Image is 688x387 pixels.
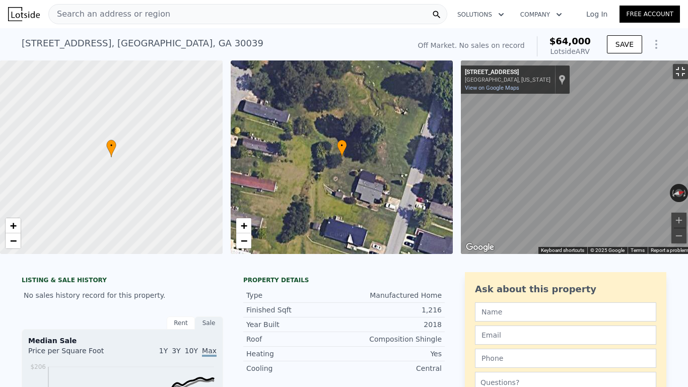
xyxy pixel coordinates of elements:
a: Zoom in [6,218,21,233]
div: [STREET_ADDRESS] [465,69,551,77]
div: Central [344,363,442,373]
input: Name [475,302,656,321]
a: View on Google Maps [465,85,519,91]
span: © 2025 Google [590,247,625,253]
button: Company [512,6,570,24]
div: Year Built [246,319,344,330]
a: Zoom out [6,233,21,248]
button: SAVE [607,35,642,53]
div: Median Sale [28,336,217,346]
span: + [10,219,17,232]
input: Phone [475,349,656,368]
div: Ask about this property [475,282,656,296]
div: Manufactured Home [344,290,442,300]
button: Rotate counterclockwise [670,184,675,202]
div: Type [246,290,344,300]
div: 2018 [344,319,442,330]
button: Rotate clockwise [682,184,688,202]
div: [GEOGRAPHIC_DATA], [US_STATE] [465,77,551,83]
span: Max [202,347,217,357]
div: Yes [344,349,442,359]
div: Heating [246,349,344,359]
span: $64,000 [549,36,591,46]
img: Google [463,241,497,254]
div: [STREET_ADDRESS] , [GEOGRAPHIC_DATA] , GA 30039 [22,36,263,50]
a: Terms (opens in new tab) [631,247,645,253]
div: Off Market. No sales on record [418,40,524,50]
div: Price per Square Foot [28,346,122,362]
div: 1,216 [344,305,442,315]
span: 3Y [172,347,180,355]
span: 10Y [185,347,198,355]
span: • [106,141,116,150]
button: Solutions [449,6,512,24]
div: Finished Sqft [246,305,344,315]
a: Open this area in Google Maps (opens a new window) [463,241,497,254]
button: Toggle fullscreen view [673,64,688,79]
tspan: $206 [30,363,46,370]
a: Free Account [620,6,680,23]
div: Lotside ARV [549,46,591,56]
div: Rent [167,316,195,330]
a: Log In [574,9,620,19]
span: Search an address or region [49,8,170,20]
div: Cooling [246,363,344,373]
div: Sale [195,316,223,330]
a: Zoom out [236,233,251,248]
div: No sales history record for this property. [22,286,223,304]
div: • [337,140,347,157]
button: Zoom out [671,228,686,243]
div: LISTING & SALE HISTORY [22,276,223,286]
img: Lotside [8,7,40,21]
span: • [337,141,347,150]
div: Property details [243,276,445,284]
div: Roof [246,334,344,344]
span: − [10,234,17,247]
input: Email [475,326,656,345]
a: Show location on map [559,74,566,85]
span: + [240,219,247,232]
span: 1Y [159,347,168,355]
button: Keyboard shortcuts [541,247,584,254]
span: − [240,234,247,247]
div: Composition Shingle [344,334,442,344]
div: • [106,140,116,157]
button: Zoom in [671,213,686,228]
button: Show Options [646,34,666,54]
a: Zoom in [236,218,251,233]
